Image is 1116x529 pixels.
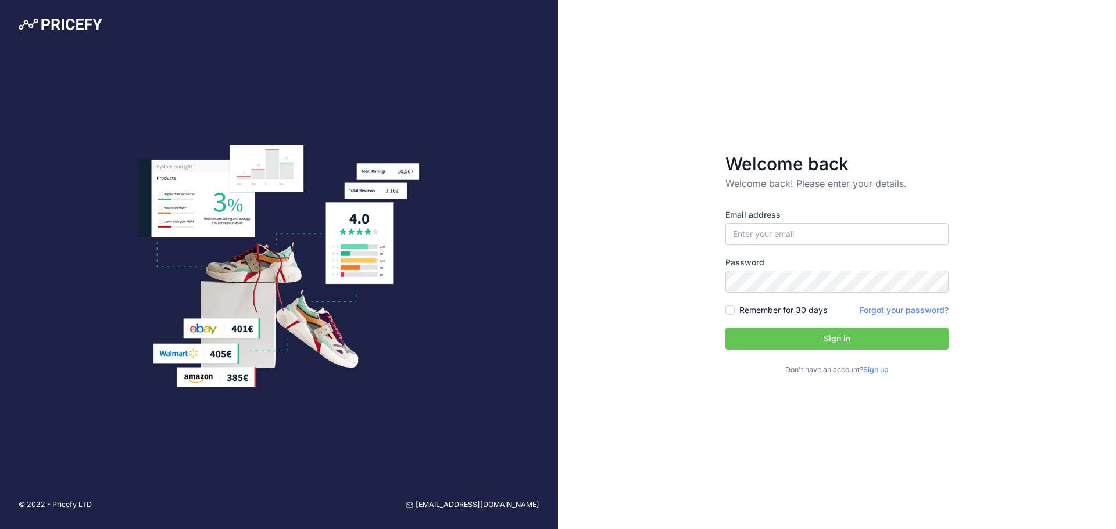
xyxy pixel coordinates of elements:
[860,305,949,315] a: Forgot your password?
[19,19,102,30] img: Pricefy
[725,177,949,190] p: Welcome back! Please enter your details.
[406,499,539,510] a: [EMAIL_ADDRESS][DOMAIN_NAME]
[19,499,92,510] p: © 2022 - Pricefy LTD
[725,365,949,376] p: Don't have an account?
[725,209,949,221] label: Email address
[725,223,949,245] input: Enter your email
[739,304,827,316] label: Remember for 30 days
[725,328,949,350] button: Sign in
[725,257,949,268] label: Password
[863,365,889,374] a: Sign up
[725,153,949,174] h3: Welcome back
